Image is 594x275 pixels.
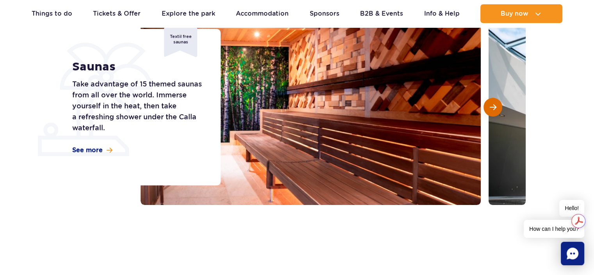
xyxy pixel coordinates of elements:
span: Hello! [559,200,584,217]
a: See more [72,146,112,155]
a: Accommodation [236,4,289,23]
div: Textil free saunas [164,27,197,57]
div: Chat [561,242,584,265]
h1: Saunas [72,60,203,74]
a: Sponsors [310,4,339,23]
img: Sauna in the Relax zone, with wooden walls and a mural depicting a birch forest [141,9,481,205]
button: Buy now [480,4,562,23]
a: Things to do [32,4,72,23]
button: Next slide [483,98,502,117]
span: How can I help you? [524,220,584,238]
a: B2B & Events [360,4,403,23]
p: Take advantage of 15 themed saunas from all over the world. Immerse yourself in the heat, then ta... [72,79,203,133]
span: See more [72,146,103,155]
a: Tickets & Offer [93,4,141,23]
a: Info & Help [424,4,460,23]
span: Buy now [501,10,528,17]
a: Explore the park [162,4,215,23]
